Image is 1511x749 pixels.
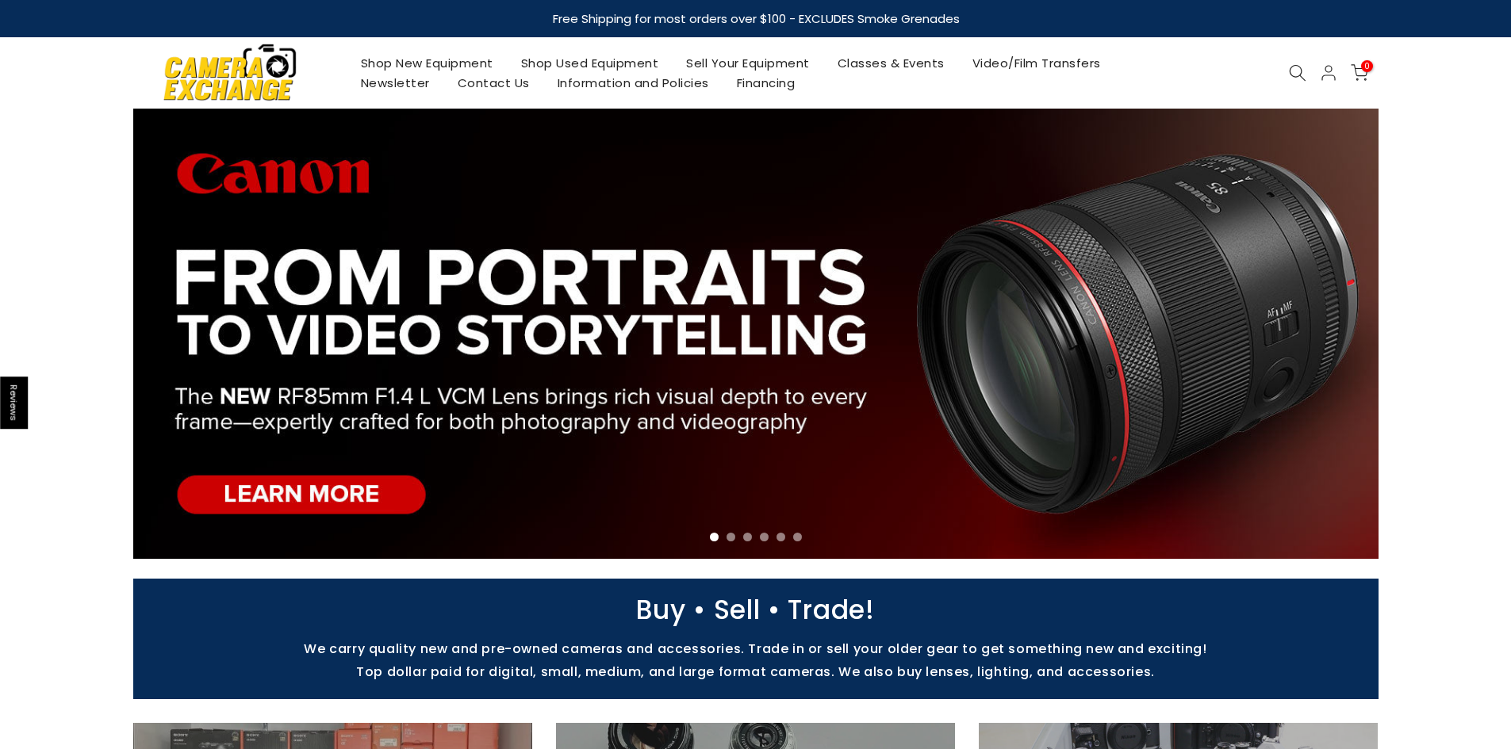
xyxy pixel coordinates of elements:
a: Newsletter [347,73,443,93]
a: Shop Used Equipment [507,53,673,73]
li: Page dot 5 [777,533,785,541]
li: Page dot 4 [760,533,769,541]
p: Top dollar paid for digital, small, medium, and large format cameras. We also buy lenses, lightin... [125,664,1386,679]
a: Shop New Equipment [347,53,507,73]
li: Page dot 2 [727,533,735,541]
a: 0 [1351,64,1368,82]
a: Sell Your Equipment [673,53,824,73]
a: Classes & Events [823,53,958,73]
li: Page dot 6 [793,533,802,541]
li: Page dot 3 [743,533,752,541]
a: Financing [723,73,809,93]
a: Information and Policies [543,73,723,93]
span: 0 [1361,60,1373,72]
strong: Free Shipping for most orders over $100 - EXCLUDES Smoke Grenades [552,10,959,27]
a: Video/Film Transfers [958,53,1114,73]
a: Contact Us [443,73,543,93]
p: Buy • Sell • Trade! [125,602,1386,617]
li: Page dot 1 [710,533,719,541]
p: We carry quality new and pre-owned cameras and accessories. Trade in or sell your older gear to g... [125,641,1386,656]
